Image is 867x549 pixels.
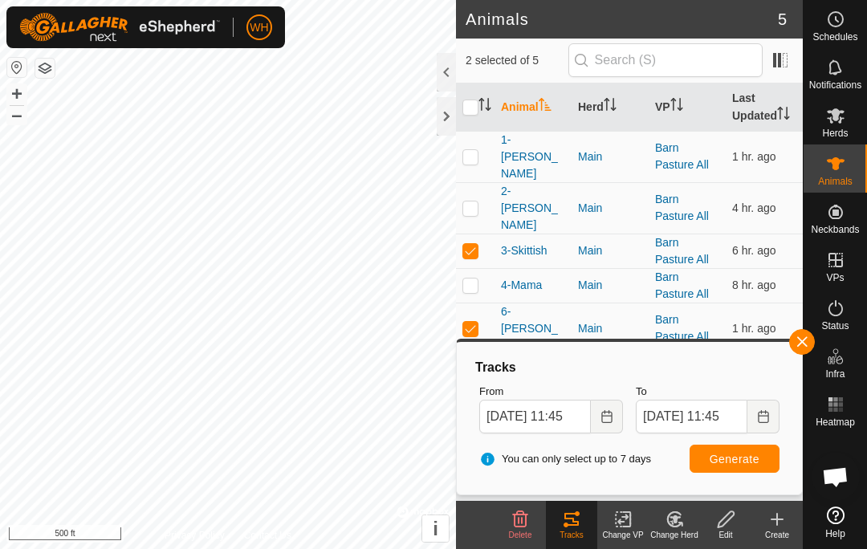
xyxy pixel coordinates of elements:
span: 3-Skittish [501,242,547,259]
div: Change Herd [649,529,700,541]
span: Heatmap [816,417,855,427]
button: – [7,105,26,124]
div: Main [578,148,642,165]
button: Reset Map [7,58,26,77]
div: Tracks [546,529,597,541]
span: 5 [778,7,787,31]
a: Barn Pasture All [655,270,709,300]
span: 2 selected of 5 [466,52,568,69]
label: From [479,384,623,400]
div: Create [751,529,803,541]
button: Generate [690,445,779,473]
span: Sep 29, 2025 at 10:11 AM [732,150,776,163]
button: + [7,84,26,104]
span: Generate [710,453,759,466]
a: Barn Pasture All [655,236,709,266]
th: Last Updated [726,83,803,132]
img: Gallagher Logo [19,13,220,42]
span: Sep 29, 2025 at 5:41 AM [732,244,776,257]
input: Search (S) [568,43,763,77]
div: Main [578,320,642,337]
span: 2-[PERSON_NAME] [501,183,565,234]
p-sorticon: Activate to sort [777,109,790,122]
span: Animals [818,177,853,186]
button: i [422,515,449,542]
a: Barn Pasture All [655,313,709,343]
div: Edit [700,529,751,541]
button: Map Layers [35,59,55,78]
span: 4-Mama [501,277,542,294]
p-sorticon: Activate to sort [539,100,552,113]
p-sorticon: Activate to sort [478,100,491,113]
a: Privacy Policy [165,528,225,543]
span: VPs [826,273,844,283]
span: 6-[PERSON_NAME] [501,303,565,354]
span: Delete [509,531,532,539]
a: Help [804,500,867,545]
th: VP [649,83,726,132]
button: Choose Date [591,400,623,433]
button: Choose Date [747,400,779,433]
div: Main [578,200,642,217]
span: Sep 29, 2025 at 7:11 AM [732,201,776,214]
span: Neckbands [811,225,859,234]
a: Barn Pasture All [655,193,709,222]
a: Barn Pasture All [655,141,709,171]
p-sorticon: Activate to sort [604,100,617,113]
span: Sep 29, 2025 at 3:31 AM [732,279,776,291]
span: You can only select up to 7 days [479,451,651,467]
span: Notifications [809,80,861,90]
div: Main [578,277,642,294]
div: Open chat [812,453,860,501]
p-sorticon: Activate to sort [670,100,683,113]
h2: Animals [466,10,778,29]
span: Status [821,321,849,331]
span: Herds [822,128,848,138]
th: Animal [495,83,572,132]
span: Schedules [812,32,857,42]
label: To [636,384,779,400]
span: Infra [825,369,845,379]
div: Main [578,242,642,259]
span: WH [250,19,268,36]
span: 1-[PERSON_NAME] [501,132,565,182]
div: Tracks [473,358,786,377]
a: Contact Us [244,528,291,543]
span: Help [825,529,845,539]
span: i [433,518,438,539]
span: Sep 29, 2025 at 10:11 AM [732,322,776,335]
div: Change VP [597,529,649,541]
th: Herd [572,83,649,132]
